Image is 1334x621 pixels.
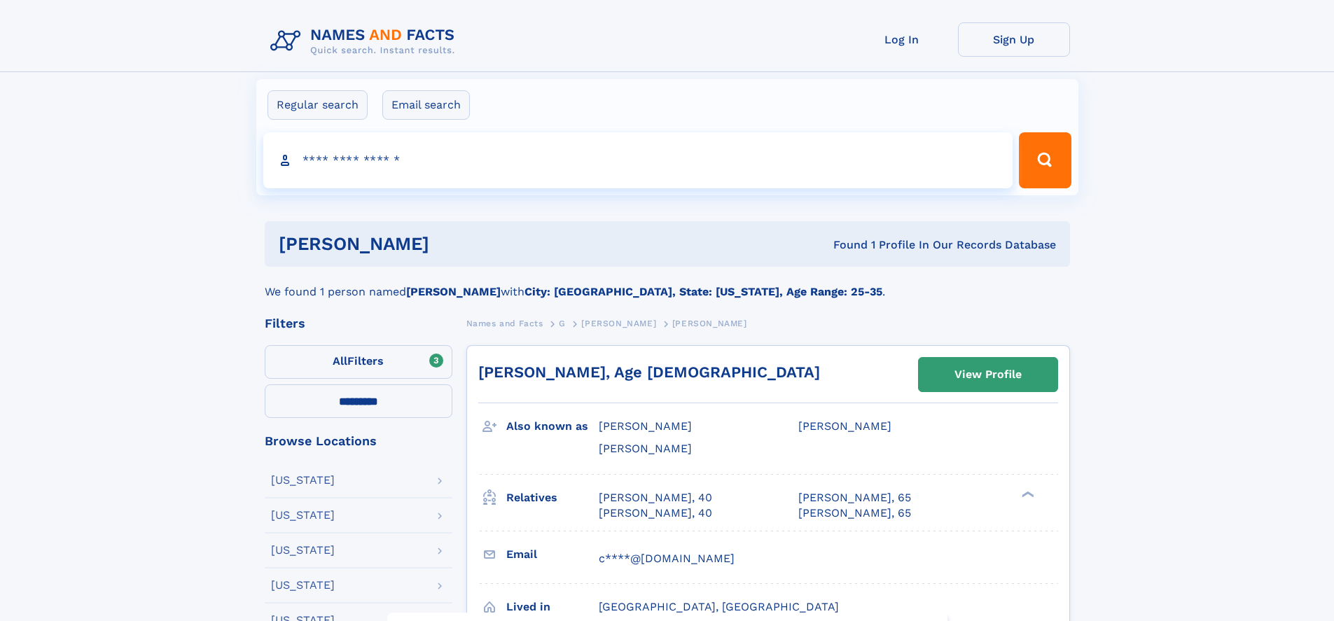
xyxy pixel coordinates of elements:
[672,319,747,328] span: [PERSON_NAME]
[506,486,599,510] h3: Relatives
[271,545,335,556] div: [US_STATE]
[506,414,599,438] h3: Also known as
[279,235,632,253] h1: [PERSON_NAME]
[798,419,891,433] span: [PERSON_NAME]
[599,600,839,613] span: [GEOGRAPHIC_DATA], [GEOGRAPHIC_DATA]
[265,317,452,330] div: Filters
[599,419,692,433] span: [PERSON_NAME]
[1019,132,1071,188] button: Search Button
[798,505,911,521] a: [PERSON_NAME], 65
[506,543,599,566] h3: Email
[263,132,1013,188] input: search input
[268,90,368,120] label: Regular search
[846,22,958,57] a: Log In
[478,363,820,381] a: [PERSON_NAME], Age [DEMOGRAPHIC_DATA]
[581,314,656,332] a: [PERSON_NAME]
[581,319,656,328] span: [PERSON_NAME]
[265,267,1070,300] div: We found 1 person named with .
[406,285,501,298] b: [PERSON_NAME]
[271,580,335,591] div: [US_STATE]
[271,475,335,486] div: [US_STATE]
[382,90,470,120] label: Email search
[599,442,692,455] span: [PERSON_NAME]
[559,319,566,328] span: G
[954,358,1022,391] div: View Profile
[798,490,911,505] a: [PERSON_NAME], 65
[265,345,452,379] label: Filters
[506,595,599,619] h3: Lived in
[271,510,335,521] div: [US_STATE]
[599,505,712,521] a: [PERSON_NAME], 40
[599,490,712,505] a: [PERSON_NAME], 40
[333,354,347,368] span: All
[919,358,1057,391] a: View Profile
[559,314,566,332] a: G
[265,22,466,60] img: Logo Names and Facts
[524,285,882,298] b: City: [GEOGRAPHIC_DATA], State: [US_STATE], Age Range: 25-35
[958,22,1070,57] a: Sign Up
[631,237,1056,253] div: Found 1 Profile In Our Records Database
[1018,489,1035,498] div: ❯
[466,314,543,332] a: Names and Facts
[265,435,452,447] div: Browse Locations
